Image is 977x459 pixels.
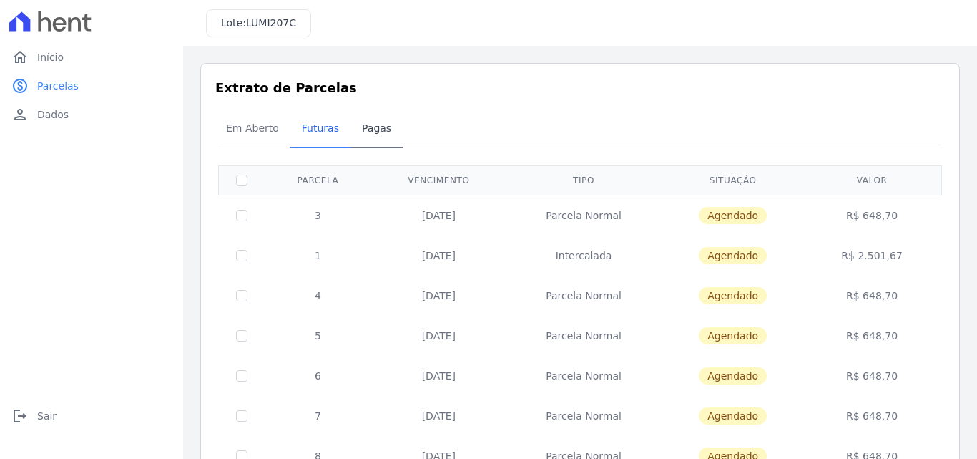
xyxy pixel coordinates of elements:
[290,111,350,148] a: Futuras
[6,402,177,430] a: logoutSair
[6,100,177,129] a: personDados
[371,236,506,276] td: [DATE]
[805,356,939,396] td: R$ 648,70
[37,409,57,423] span: Sair
[506,316,661,356] td: Parcela Normal
[6,72,177,100] a: paidParcelas
[265,276,371,316] td: 4
[265,165,371,195] th: Parcela
[506,276,661,316] td: Parcela Normal
[506,165,661,195] th: Tipo
[371,195,506,236] td: [DATE]
[11,106,29,123] i: person
[215,78,945,97] h3: Extrato de Parcelas
[699,207,767,224] span: Agendado
[506,356,661,396] td: Parcela Normal
[265,356,371,396] td: 6
[805,396,939,436] td: R$ 648,70
[506,236,661,276] td: Intercalada
[371,165,506,195] th: Vencimento
[265,236,371,276] td: 1
[265,316,371,356] td: 5
[371,316,506,356] td: [DATE]
[246,17,296,29] span: LUMI207C
[699,287,767,304] span: Agendado
[11,407,29,425] i: logout
[37,79,79,93] span: Parcelas
[215,111,290,148] a: Em Aberto
[265,396,371,436] td: 7
[661,165,805,195] th: Situação
[699,327,767,344] span: Agendado
[221,16,296,31] h3: Lote:
[805,276,939,316] td: R$ 648,70
[6,43,177,72] a: homeInício
[293,114,348,142] span: Futuras
[353,114,400,142] span: Pagas
[11,49,29,66] i: home
[805,165,939,195] th: Valor
[805,236,939,276] td: R$ 2.501,67
[805,195,939,236] td: R$ 648,70
[805,316,939,356] td: R$ 648,70
[506,396,661,436] td: Parcela Normal
[371,276,506,316] td: [DATE]
[699,247,767,264] span: Agendado
[11,77,29,95] i: paid
[217,114,288,142] span: Em Aberto
[371,356,506,396] td: [DATE]
[699,367,767,385] span: Agendado
[350,111,403,148] a: Pagas
[37,50,64,64] span: Início
[506,195,661,236] td: Parcela Normal
[699,407,767,425] span: Agendado
[371,396,506,436] td: [DATE]
[265,195,371,236] td: 3
[37,107,69,122] span: Dados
